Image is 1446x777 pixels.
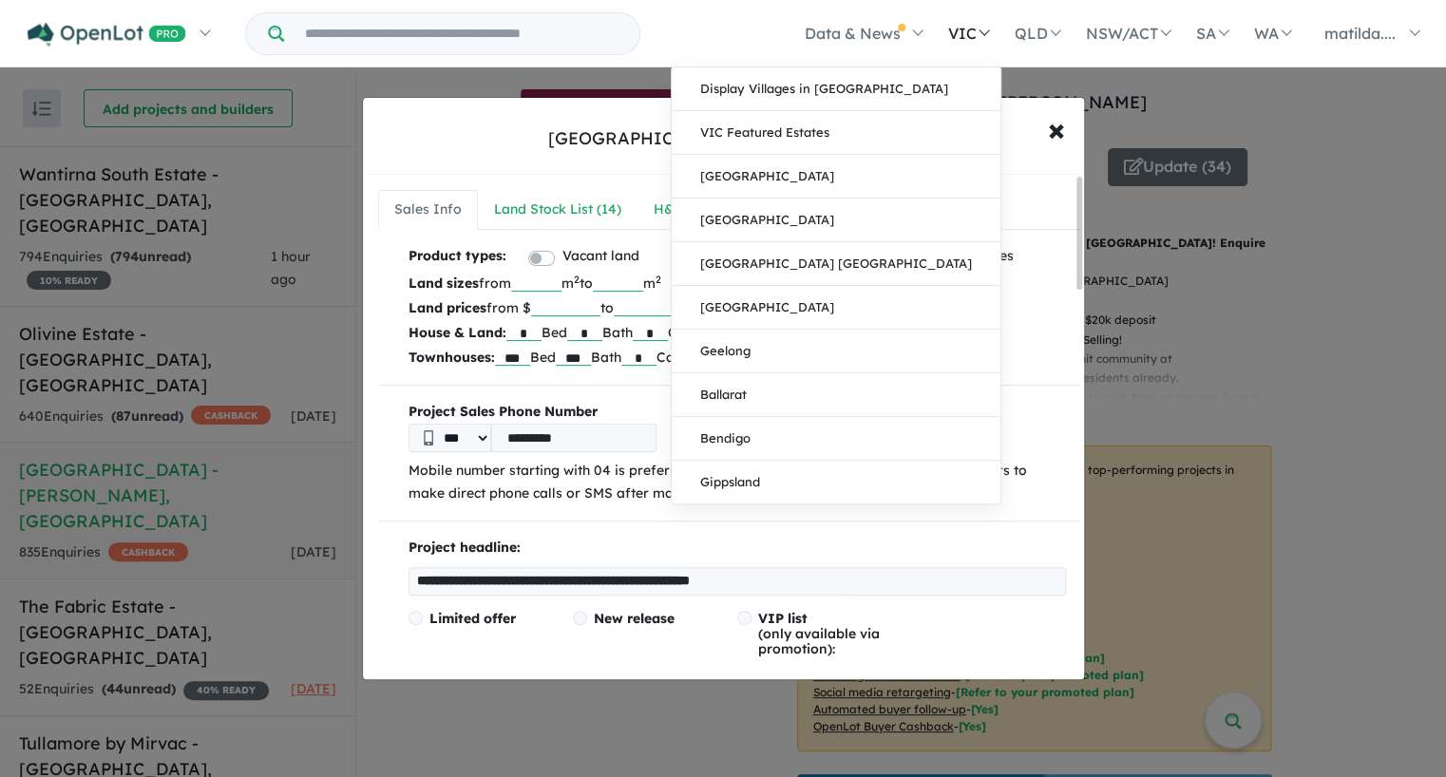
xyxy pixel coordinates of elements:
a: [GEOGRAPHIC_DATA] [672,155,1000,199]
a: VIC Featured Estates [672,111,1000,155]
p: Bed Bath Car from $ to $ [409,320,1066,345]
span: matilda.... [1324,24,1396,43]
span: Limited offer [429,610,516,627]
p: Mobile number starting with 04 is preferred, as this phone number will be shared with buyers to m... [409,460,1066,505]
b: Land prices [409,299,486,316]
a: [GEOGRAPHIC_DATA] [672,199,1000,242]
span: × [1048,108,1065,149]
a: Geelong [672,330,1000,373]
b: Product types: [409,245,506,271]
p: Bed Bath Car from $ to $ [409,345,1066,370]
div: Sales Info [394,199,462,221]
span: (only available via promotion): [758,610,880,657]
a: [GEOGRAPHIC_DATA] [672,286,1000,330]
sup: 2 [574,273,580,286]
p: from $ to [409,295,1066,320]
b: Land sizes [409,275,479,292]
a: Ballarat [672,373,1000,417]
div: H&L List ( 15 ) [654,199,735,221]
b: Project Sales Phone Number [409,401,1066,424]
p: Project headline: [409,537,1066,559]
b: House & Land: [409,324,506,341]
label: Vacant land [562,245,639,268]
a: Bendigo [672,417,1000,461]
img: Phone icon [424,430,433,445]
sup: 2 [656,273,661,286]
input: Try estate name, suburb, builder or developer [288,13,636,54]
a: Gippsland [672,461,1000,503]
p: from m to m [409,271,1066,295]
div: Land Stock List ( 14 ) [494,199,621,221]
a: Display Villages in [GEOGRAPHIC_DATA] [672,67,1000,111]
div: [GEOGRAPHIC_DATA] - [PERSON_NAME] [548,126,899,151]
span: New release [594,610,675,627]
img: Openlot PRO Logo White [28,23,186,47]
b: Townhouses: [409,349,495,366]
a: [GEOGRAPHIC_DATA] [GEOGRAPHIC_DATA] [672,242,1000,286]
span: VIP list [758,610,808,627]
